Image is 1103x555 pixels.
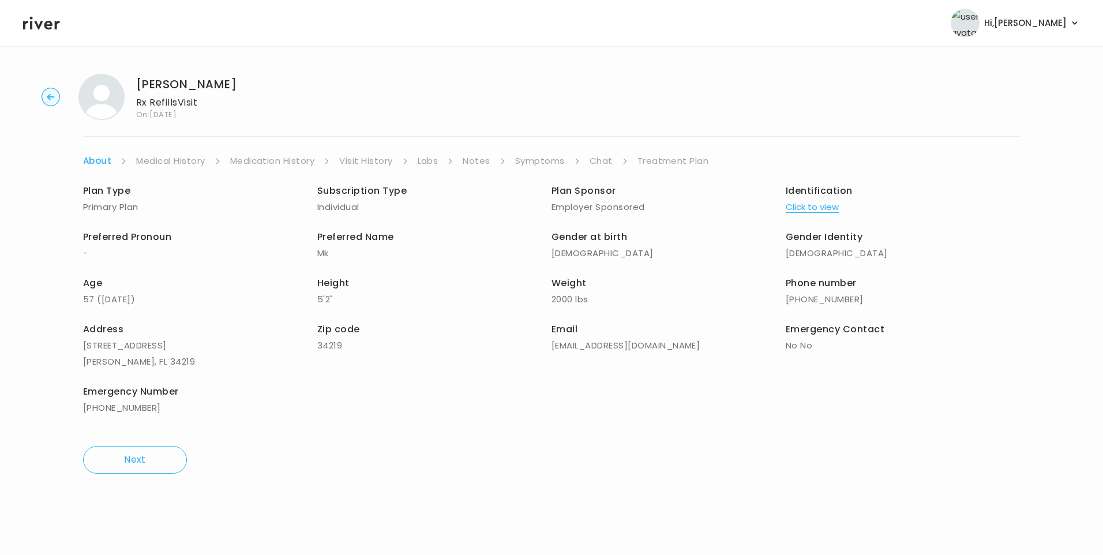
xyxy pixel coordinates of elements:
[83,199,317,215] p: Primary Plan
[136,153,205,169] a: Medical History
[551,276,587,290] span: Weight
[136,111,237,118] span: On: [DATE]
[551,245,786,261] p: [DEMOGRAPHIC_DATA]
[83,322,123,336] span: Address
[83,153,111,169] a: About
[97,293,135,305] span: ( [DATE] )
[951,9,1080,37] button: user avatarHi,[PERSON_NAME]
[551,230,627,243] span: Gender at birth
[984,15,1067,31] span: Hi, [PERSON_NAME]
[317,245,551,261] p: Mk
[317,184,407,197] span: Subscription Type
[418,153,438,169] a: Labs
[83,385,179,398] span: Emergency Number
[339,153,392,169] a: Visit History
[786,322,884,336] span: Emergency Contact
[551,337,786,354] p: [EMAIL_ADDRESS][DOMAIN_NAME]
[136,76,237,92] h1: [PERSON_NAME]
[83,276,102,290] span: Age
[786,245,1020,261] p: [DEMOGRAPHIC_DATA]
[317,276,350,290] span: Height
[786,291,1020,307] p: [PHONE_NUMBER]
[551,184,616,197] span: Plan Sponsor
[83,230,171,243] span: Preferred Pronoun
[786,184,853,197] span: Identification
[786,276,857,290] span: Phone number
[83,446,187,474] button: Next
[83,245,317,261] p: -
[786,337,1020,354] p: No No
[786,199,839,215] button: Click to view
[317,291,551,307] p: 5'2"
[551,322,577,336] span: Email
[317,337,551,354] p: 34219
[463,153,490,169] a: Notes
[551,199,786,215] p: Employer Sponsored
[317,322,360,336] span: Zip code
[83,291,317,307] p: 57
[136,95,237,111] p: Rx Refills Visit
[551,291,786,307] p: 2000 lbs
[83,184,130,197] span: Plan Type
[230,153,315,169] a: Medication History
[515,153,565,169] a: Symptoms
[637,153,709,169] a: Treatment Plan
[590,153,613,169] a: Chat
[317,199,551,215] p: Individual
[786,230,862,243] span: Gender Identity
[83,337,317,354] p: [STREET_ADDRESS]
[951,9,980,37] img: user avatar
[317,230,394,243] span: Preferred Name
[78,74,125,120] img: Maria Klawitter
[83,400,317,416] p: [PHONE_NUMBER]
[83,354,317,370] p: [PERSON_NAME], FL 34219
